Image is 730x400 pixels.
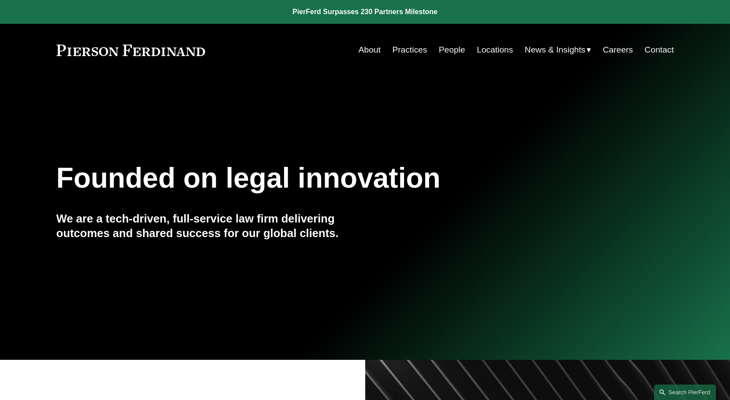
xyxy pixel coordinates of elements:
a: Search this site [654,385,716,400]
span: News & Insights [525,42,586,58]
a: folder dropdown [525,42,591,58]
h4: We are a tech-driven, full-service law firm delivering outcomes and shared success for our global... [56,211,365,240]
a: Contact [644,42,674,58]
a: Locations [477,42,513,58]
a: Practices [392,42,427,58]
a: About [359,42,381,58]
a: Careers [603,42,633,58]
h1: Founded on legal innovation [56,162,571,194]
a: People [439,42,465,58]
